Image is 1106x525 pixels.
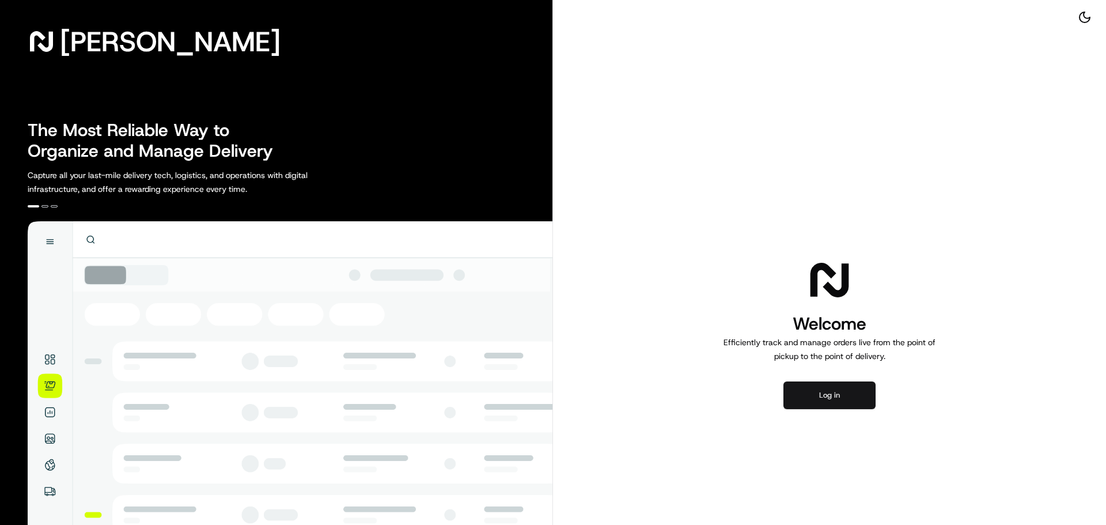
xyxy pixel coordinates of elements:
[719,312,940,335] h1: Welcome
[28,120,286,161] h2: The Most Reliable Way to Organize and Manage Delivery
[28,168,359,196] p: Capture all your last-mile delivery tech, logistics, and operations with digital infrastructure, ...
[60,30,281,53] span: [PERSON_NAME]
[783,382,876,409] button: Log in
[719,335,940,363] p: Efficiently track and manage orders live from the point of pickup to the point of delivery.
